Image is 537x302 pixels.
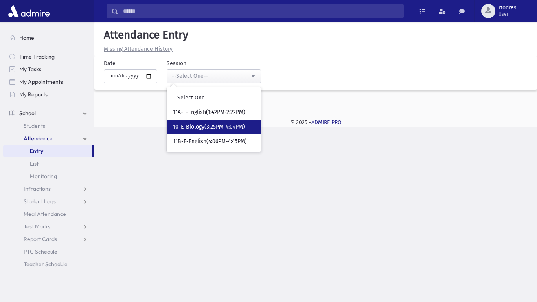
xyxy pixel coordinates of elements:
[3,170,94,182] a: Monitoring
[3,132,94,145] a: Attendance
[101,28,531,42] h5: Attendance Entry
[118,4,403,18] input: Search
[3,145,92,157] a: Entry
[24,261,68,268] span: Teacher Schedule
[3,120,94,132] a: Students
[30,147,43,155] span: Entry
[173,94,210,102] span: --Select One--
[3,195,94,208] a: Student Logs
[173,138,247,145] span: 11B-E-English(4:06PM-4:45PM)
[19,53,55,60] span: Time Tracking
[107,118,524,127] div: © 2025 -
[6,3,51,19] img: AdmirePro
[172,72,250,80] div: --Select One--
[3,157,94,170] a: List
[19,34,34,41] span: Home
[3,258,94,271] a: Teacher Schedule
[104,59,116,68] label: Date
[30,173,57,180] span: Monitoring
[19,78,63,85] span: My Appointments
[24,198,56,205] span: Student Logs
[101,46,173,52] a: Missing Attendance History
[104,46,173,52] u: Missing Attendance History
[3,233,94,245] a: Report Cards
[498,11,517,17] span: User
[173,109,245,116] span: 11A-E-English(1:42PM-2:22PM)
[24,210,66,217] span: Meal Attendance
[24,185,51,192] span: Infractions
[3,220,94,233] a: Test Marks
[3,245,94,258] a: PTC Schedule
[24,248,57,255] span: PTC Schedule
[173,123,245,131] span: 10-E-Biology(3:25PM-4:04PM)
[30,160,39,167] span: List
[24,135,53,142] span: Attendance
[3,31,94,44] a: Home
[167,59,186,68] label: Session
[3,88,94,101] a: My Reports
[19,110,36,117] span: School
[3,63,94,75] a: My Tasks
[3,182,94,195] a: Infractions
[3,75,94,88] a: My Appointments
[3,107,94,120] a: School
[3,50,94,63] a: Time Tracking
[24,122,45,129] span: Students
[19,91,48,98] span: My Reports
[19,66,41,73] span: My Tasks
[167,69,261,83] button: --Select One--
[3,208,94,220] a: Meal Attendance
[24,236,57,243] span: Report Cards
[498,5,517,11] span: rtodres
[311,119,342,126] a: ADMIRE PRO
[24,223,50,230] span: Test Marks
